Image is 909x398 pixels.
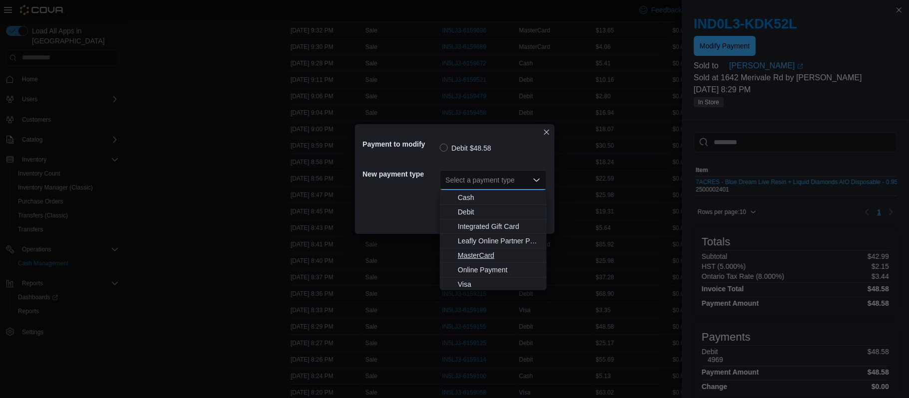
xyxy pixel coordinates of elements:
[440,191,547,292] div: Choose from the following options
[458,236,541,246] span: Leafly Online Partner Payment
[440,277,547,292] button: Visa
[363,164,438,184] h5: New payment type
[458,265,541,275] span: Online Payment
[458,250,541,260] span: MasterCard
[458,221,541,231] span: Integrated Gift Card
[446,174,447,186] input: Accessible screen reader label
[541,126,553,138] button: Closes this modal window
[440,191,547,205] button: Cash
[458,193,541,202] span: Cash
[458,279,541,289] span: Visa
[363,134,438,154] h5: Payment to modify
[440,263,547,277] button: Online Payment
[440,205,547,219] button: Debit
[533,176,541,184] button: Close list of options
[440,142,491,154] label: Debit $48.58
[440,248,547,263] button: MasterCard
[458,207,541,217] span: Debit
[440,234,547,248] button: Leafly Online Partner Payment
[440,219,547,234] button: Integrated Gift Card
